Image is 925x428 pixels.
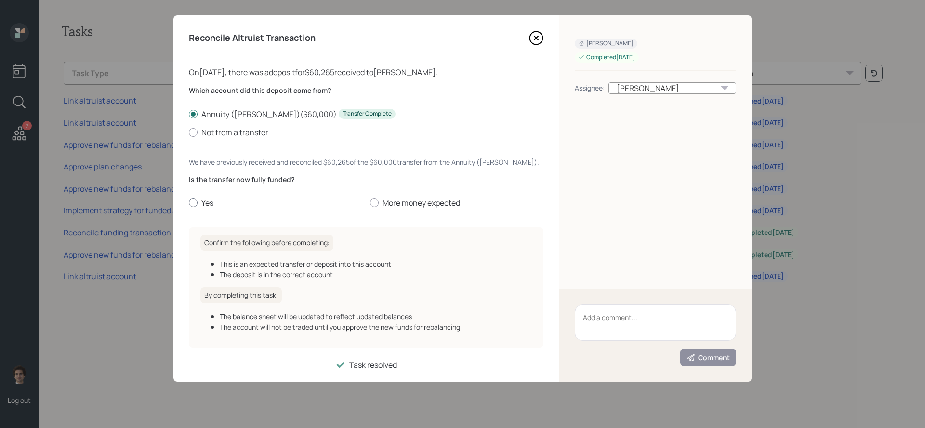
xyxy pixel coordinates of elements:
[370,197,543,208] label: More money expected
[579,53,635,62] div: Completed [DATE]
[343,110,392,118] div: Transfer Complete
[575,83,605,93] div: Assignee:
[220,311,532,322] div: The balance sheet will be updated to reflect updated balances
[220,259,532,269] div: This is an expected transfer or deposit into this account
[220,270,532,280] div: The deposit is in the correct account
[680,349,736,366] button: Comment
[189,66,543,78] div: On [DATE] , there was a deposit for $60,265 received to [PERSON_NAME] .
[189,127,543,138] label: Not from a transfer
[349,359,397,371] div: Task resolved
[608,82,736,94] div: [PERSON_NAME]
[189,175,543,184] label: Is the transfer now fully funded?
[189,33,316,43] h4: Reconcile Altruist Transaction
[200,287,282,303] h6: By completing this task:
[687,353,730,363] div: Comment
[189,109,543,119] label: Annuity ([PERSON_NAME]) ( $60,000 )
[579,39,634,48] div: [PERSON_NAME]
[189,157,543,167] div: We have previously received and reconciled $60,265 of the $60,000 transfer from the Annuity ([PER...
[220,322,532,332] div: The account will not be traded until you approve the new funds for rebalancing
[189,197,362,208] label: Yes
[200,235,333,251] h6: Confirm the following before completing:
[189,86,543,95] label: Which account did this deposit come from?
